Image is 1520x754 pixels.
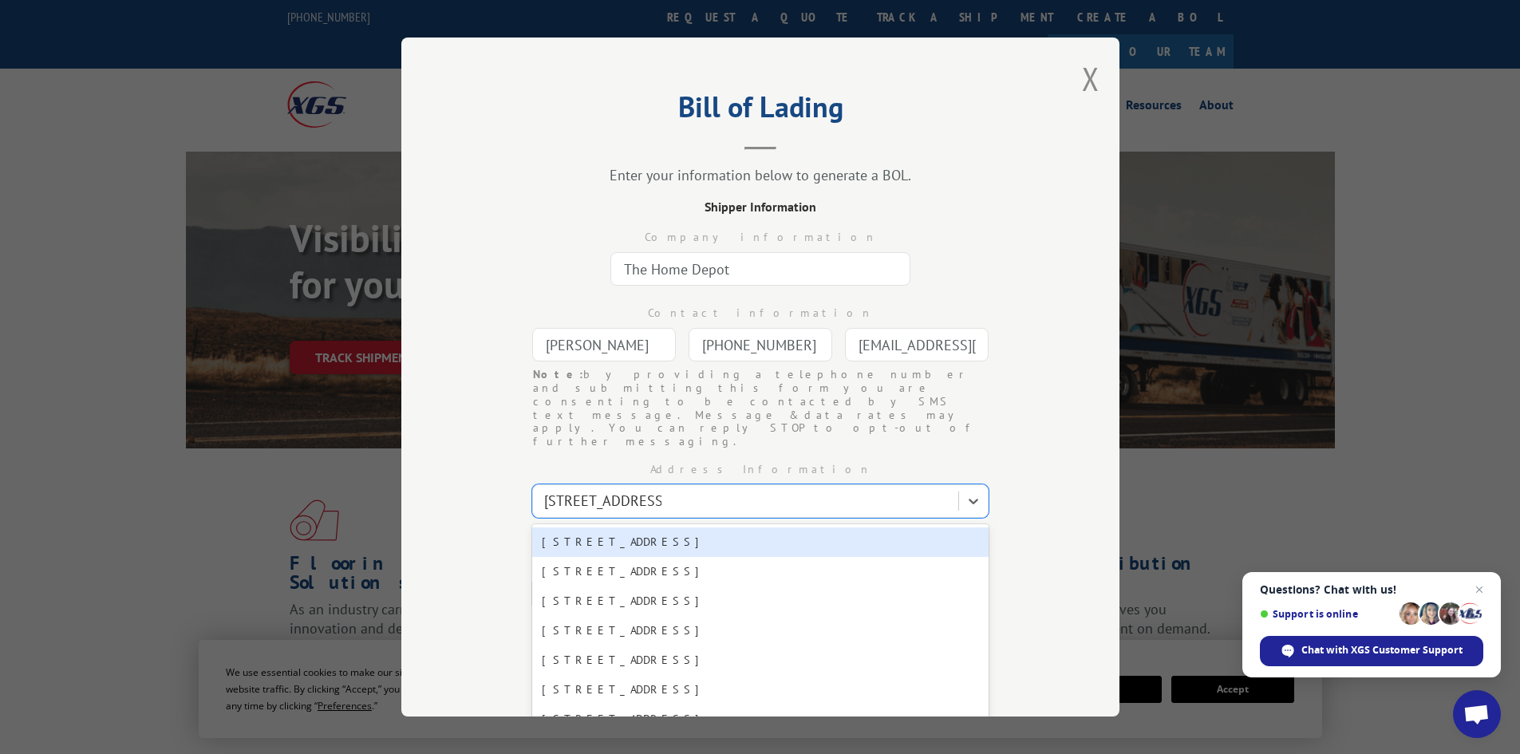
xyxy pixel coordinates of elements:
[533,368,988,448] div: by providing a telephone number and submitting this form you are consenting to be contacted by SM...
[532,616,989,645] div: [STREET_ADDRESS]
[481,461,1040,478] div: Address Information
[481,166,1040,184] div: Enter your information below to generate a BOL.
[481,305,1040,322] div: Contact information
[1301,643,1463,657] span: Chat with XGS Customer Support
[481,96,1040,126] h2: Bill of Lading
[532,645,989,675] div: [STREET_ADDRESS]
[1082,57,1100,100] button: Close modal
[845,328,989,361] input: Email
[532,557,989,586] div: [STREET_ADDRESS]
[481,197,1040,216] div: Shipper Information
[1260,583,1483,596] span: Questions? Chat with us!
[610,252,910,286] input: Company Name
[1453,690,1501,738] div: Open chat
[532,675,989,705] div: [STREET_ADDRESS]
[532,586,989,616] div: [STREET_ADDRESS]
[1260,608,1394,620] span: Support is online
[532,328,676,361] input: Contact Name
[481,229,1040,246] div: Company information
[532,705,989,734] div: [STREET_ADDRESS]
[533,367,583,381] strong: Note:
[532,527,989,557] div: [STREET_ADDRESS]
[1260,636,1483,666] div: Chat with XGS Customer Support
[689,328,832,361] input: Phone
[1470,580,1489,599] span: Close chat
